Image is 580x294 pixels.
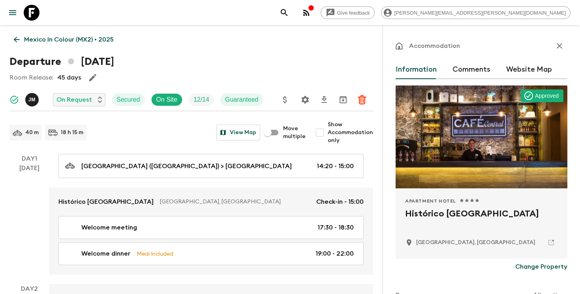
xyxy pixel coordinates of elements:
h1: Departure [DATE] [9,54,114,70]
a: Give feedback [321,6,375,19]
p: On Site [156,95,177,104]
button: Website Map [506,60,552,79]
p: Secured [116,95,140,104]
div: Secured [112,93,145,106]
button: Download CSV [316,92,332,108]
button: Archive (Completed, Cancelled or Unsynced Departures only) [335,92,351,108]
p: 45 days [57,73,81,82]
h2: Histórico [GEOGRAPHIC_DATA] [405,207,558,233]
p: 14:20 - 15:00 [317,161,354,171]
p: 12 / 14 [193,95,209,104]
p: Day 2 [9,284,49,294]
button: Comments [452,60,490,79]
span: [PERSON_NAME][EMAIL_ADDRESS][PERSON_NAME][DOMAIN_NAME] [390,10,570,16]
span: Give feedback [333,10,374,16]
button: Settings [297,92,313,108]
button: View Map [216,125,260,140]
p: [GEOGRAPHIC_DATA], [GEOGRAPHIC_DATA] [160,198,310,206]
p: Change Property [515,262,567,271]
button: Information [396,60,437,79]
p: Guaranteed [225,95,259,104]
div: Photo of Histórico Central Mexico City [396,85,567,188]
p: Approved [535,92,559,100]
p: 18 h 15 m [61,129,83,137]
p: 17:30 - 18:30 [317,223,354,232]
div: Trip Fill [189,93,214,106]
div: [PERSON_NAME][EMAIL_ADDRESS][PERSON_NAME][DOMAIN_NAME] [381,6,571,19]
span: Move multiple [283,125,306,140]
button: Delete [354,92,370,108]
button: Update Price, Early Bird Discount and Costs [277,92,293,108]
a: [GEOGRAPHIC_DATA] ([GEOGRAPHIC_DATA]) > [GEOGRAPHIC_DATA]14:20 - 15:00 [58,154,364,178]
p: Check-in - 15:00 [316,197,364,207]
span: Apartment Hotel [405,198,456,204]
span: Jocelyn Muñoz [25,95,40,102]
button: Change Property [515,259,567,275]
p: Mexico In Colour (MX2) • 2025 [24,35,114,44]
button: search adventures [276,5,292,21]
a: Mexico In Colour (MX2) • 2025 [9,32,118,47]
p: Mexico City, Mexico [416,239,535,247]
p: Accommodation [409,41,460,51]
span: Show Accommodation only [328,121,373,144]
p: 40 m [25,129,39,137]
p: J M [28,97,36,103]
a: Histórico [GEOGRAPHIC_DATA][GEOGRAPHIC_DATA], [GEOGRAPHIC_DATA]Check-in - 15:00 [49,188,373,216]
div: On Site [151,93,182,106]
p: 19:00 - 22:00 [315,249,354,258]
button: JM [25,93,40,106]
p: Meal Included [137,249,173,258]
div: [DATE] [19,163,39,275]
p: [GEOGRAPHIC_DATA] ([GEOGRAPHIC_DATA]) > [GEOGRAPHIC_DATA] [81,161,292,171]
p: On Request [56,95,92,104]
button: menu [5,5,21,21]
p: Welcome meeting [81,223,137,232]
p: Day 1 [9,154,49,163]
p: Welcome dinner [81,249,130,258]
a: Welcome dinnerMeal Included19:00 - 22:00 [58,242,364,265]
p: Histórico [GEOGRAPHIC_DATA] [58,197,154,207]
svg: Synced Successfully [9,95,19,104]
p: Room Release: [9,73,53,82]
a: Welcome meeting17:30 - 18:30 [58,216,364,239]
